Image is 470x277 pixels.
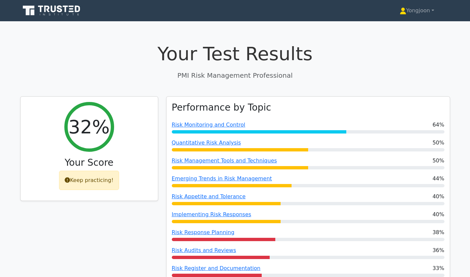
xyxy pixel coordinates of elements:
[433,139,444,147] span: 50%
[172,139,241,146] a: Quantitative Risk Analysis
[172,157,277,164] a: Risk Management Tools and Techniques
[433,175,444,183] span: 44%
[433,229,444,236] span: 38%
[20,70,450,80] p: PMI Risk Management Professional
[433,157,444,165] span: 50%
[433,264,444,272] span: 33%
[20,43,450,65] h1: Your Test Results
[59,171,119,190] div: Keep practicing!
[68,116,109,138] h2: 32%
[172,247,236,253] a: Risk Audits and Reviews
[172,175,272,182] a: Emerging Trends in Risk Management
[172,211,251,218] a: Implementing Risk Responses
[172,102,271,113] h3: Performance by Topic
[172,229,235,235] a: Risk Response Planning
[172,265,261,271] a: Risk Register and Documentation
[384,4,450,17] a: Yongjoon
[433,211,444,219] span: 40%
[26,157,153,168] h3: Your Score
[172,193,246,200] a: Risk Appetite and Tolerance
[172,122,245,128] a: Risk Monitoring and Control
[433,121,444,129] span: 64%
[433,246,444,254] span: 36%
[433,193,444,201] span: 40%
